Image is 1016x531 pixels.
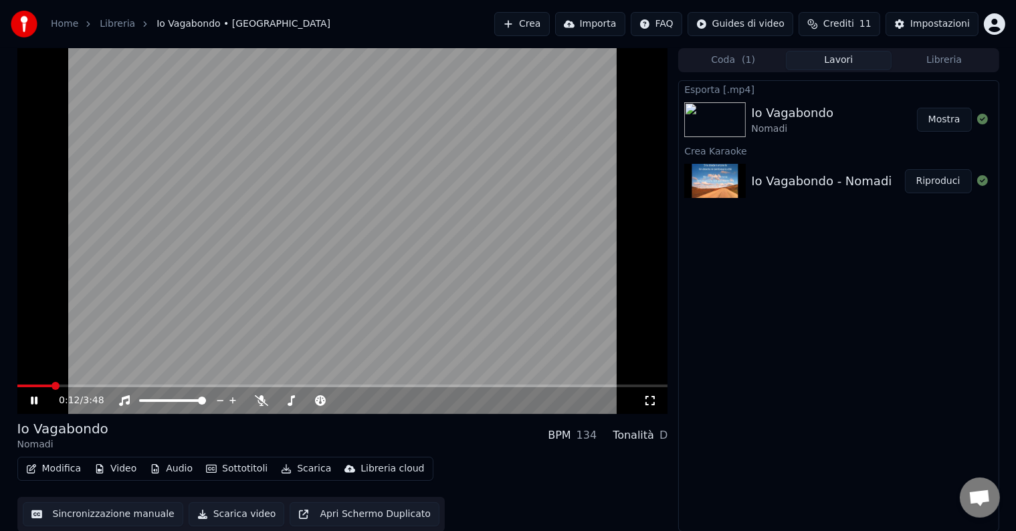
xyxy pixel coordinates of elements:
span: 3:48 [83,394,104,407]
button: Coda [680,51,786,70]
div: BPM [548,427,571,443]
a: Libreria [100,17,135,31]
div: Libreria cloud [361,462,424,475]
div: Io Vagabondo - Nomadi [751,172,892,191]
span: 0:12 [59,394,80,407]
button: FAQ [631,12,682,36]
button: Mostra [917,108,972,132]
span: Io Vagabondo • [GEOGRAPHIC_DATA] [157,17,330,31]
button: Apri Schermo Duplicato [290,502,439,526]
button: Sincronizzazione manuale [23,502,183,526]
button: Modifica [21,459,87,478]
a: Home [51,17,78,31]
div: Tonalità [613,427,654,443]
span: 11 [859,17,872,31]
button: Scarica video [189,502,285,526]
button: Impostazioni [886,12,979,36]
div: D [659,427,668,443]
div: Io Vagabondo [751,104,833,122]
button: Crea [494,12,549,36]
div: 134 [577,427,597,443]
div: Nomadi [751,122,833,136]
div: / [59,394,91,407]
img: youka [11,11,37,37]
div: Nomadi [17,438,108,451]
div: Crea Karaoke [679,142,998,158]
div: Io Vagabondo [17,419,108,438]
button: Scarica [276,459,336,478]
a: Aprire la chat [960,477,1000,518]
button: Audio [144,459,198,478]
button: Sottotitoli [201,459,273,478]
button: Lavori [786,51,892,70]
button: Crediti11 [799,12,880,36]
span: Crediti [823,17,854,31]
button: Guides di video [688,12,793,36]
span: ( 1 ) [742,54,755,67]
button: Riproduci [905,169,972,193]
button: Libreria [892,51,997,70]
button: Video [89,459,142,478]
button: Importa [555,12,625,36]
div: Impostazioni [910,17,970,31]
div: Esporta [.mp4] [679,81,998,97]
nav: breadcrumb [51,17,330,31]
